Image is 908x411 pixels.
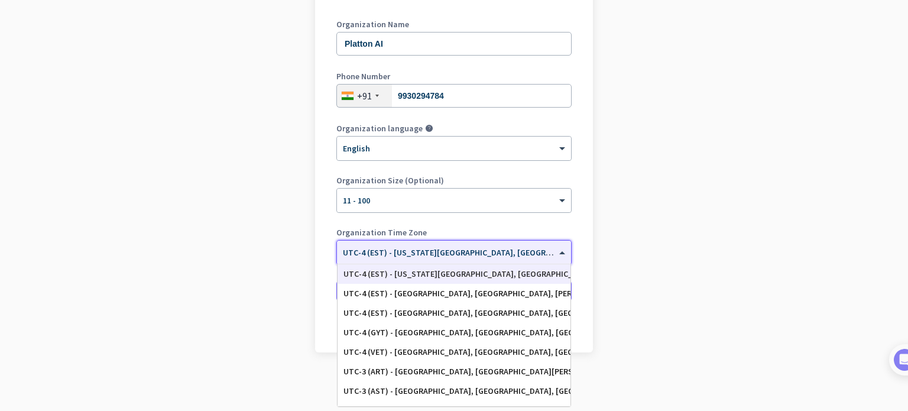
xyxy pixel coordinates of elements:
[336,84,572,108] input: 74104 10123
[343,308,565,318] div: UTC-4 (EST) - [GEOGRAPHIC_DATA], [GEOGRAPHIC_DATA], [GEOGRAPHIC_DATA], [GEOGRAPHIC_DATA]
[338,264,570,406] div: Options List
[343,269,565,279] div: UTC-4 (EST) - [US_STATE][GEOGRAPHIC_DATA], [GEOGRAPHIC_DATA], [GEOGRAPHIC_DATA], [GEOGRAPHIC_DATA]
[343,328,565,338] div: UTC-4 (GYT) - [GEOGRAPHIC_DATA], [GEOGRAPHIC_DATA], [GEOGRAPHIC_DATA]
[343,367,565,377] div: UTC-3 (ART) - [GEOGRAPHIC_DATA], [GEOGRAPHIC_DATA][PERSON_NAME][GEOGRAPHIC_DATA], [GEOGRAPHIC_DATA]
[357,90,372,102] div: +91
[336,20,572,28] label: Organization Name
[336,124,423,132] label: Organization language
[336,176,572,185] label: Organization Size (Optional)
[336,323,572,331] div: Go back
[336,32,572,56] input: What is the name of your organization?
[336,228,572,237] label: Organization Time Zone
[343,347,565,357] div: UTC-4 (VET) - [GEOGRAPHIC_DATA], [GEOGRAPHIC_DATA], [GEOGRAPHIC_DATA], [GEOGRAPHIC_DATA]
[343,289,565,299] div: UTC-4 (EST) - [GEOGRAPHIC_DATA], [GEOGRAPHIC_DATA], [PERSON_NAME] 73, Port-de-Paix
[336,72,572,80] label: Phone Number
[336,280,572,302] button: Create Organization
[425,124,433,132] i: help
[343,386,565,396] div: UTC-3 (AST) - [GEOGRAPHIC_DATA], [GEOGRAPHIC_DATA], [GEOGRAPHIC_DATA], [GEOGRAPHIC_DATA]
